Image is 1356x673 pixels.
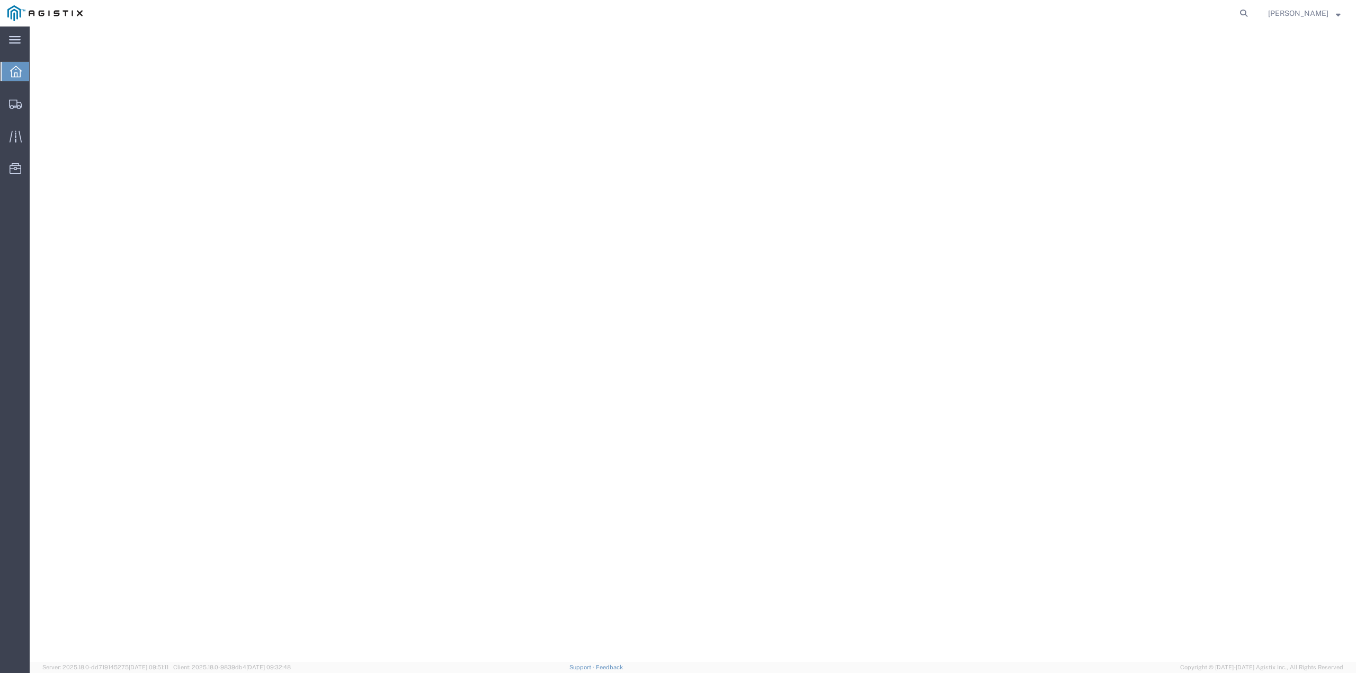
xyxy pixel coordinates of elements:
span: [DATE] 09:32:48 [246,664,291,670]
span: Copyright © [DATE]-[DATE] Agistix Inc., All Rights Reserved [1180,663,1343,672]
iframe: FS Legacy Container [30,26,1356,662]
span: Lisa Phan [1268,7,1328,19]
span: [DATE] 09:51:11 [129,664,168,670]
span: Server: 2025.18.0-dd719145275 [42,664,168,670]
button: [PERSON_NAME] [1268,7,1341,20]
span: Client: 2025.18.0-9839db4 [173,664,291,670]
img: logo [7,5,83,21]
a: Feedback [596,664,623,670]
a: Support [569,664,596,670]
